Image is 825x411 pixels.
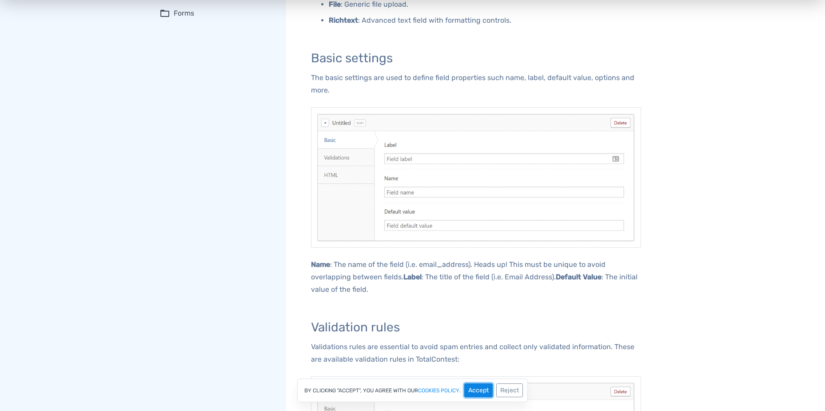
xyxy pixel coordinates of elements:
div: By clicking "Accept", you agree with our . [297,379,528,402]
p: : Advanced text field with formatting controls. [329,14,641,27]
p: The basic settings are used to define field properties such name, label, default value, options a... [311,72,641,97]
p: Validations rules are essential to avoid spam entries and collect only validated information. The... [311,341,641,366]
a: cookies policy [418,388,459,393]
summary: folder_openForms [159,8,274,19]
button: Reject [496,383,523,397]
b: Default Value [556,273,602,281]
img: Custom field basic settings [311,107,641,248]
p: : The name of the field (i.e. email_address). Heads up! This must be unique to avoid overlapping ... [311,258,641,296]
button: Accept [464,383,493,397]
h3: Validation rules [311,321,641,334]
b: Label [403,273,422,281]
b: Name [311,260,330,269]
span: folder_open [159,8,170,19]
h3: Basic settings [311,52,641,65]
b: Richtext [329,16,358,24]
